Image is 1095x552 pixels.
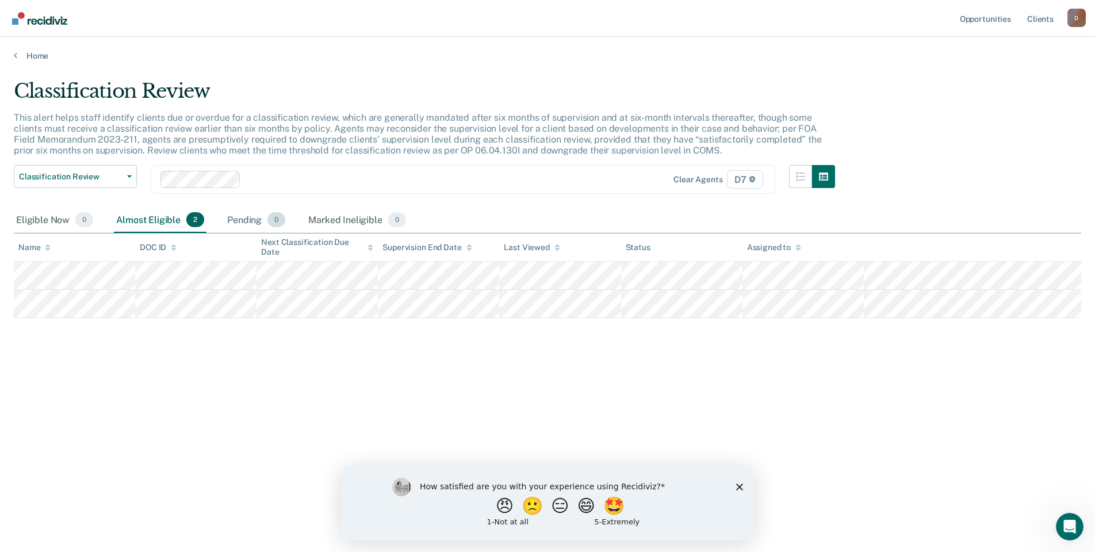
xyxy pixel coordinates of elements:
button: Profile dropdown button [1067,9,1086,27]
iframe: Survey by Kim from Recidiviz [342,466,753,540]
div: Supervision End Date [382,243,472,252]
span: 2 [186,212,204,227]
span: 0 [75,212,93,227]
div: Almost Eligible2 [114,208,206,233]
div: Clear agents [673,175,722,185]
span: D7 [727,170,763,189]
div: Last Viewed [504,243,560,252]
div: D [1067,9,1086,27]
button: Classification Review [14,165,137,188]
span: 0 [267,212,285,227]
div: Status [626,243,650,252]
span: 0 [388,212,406,227]
iframe: Intercom live chat [1056,513,1083,540]
div: Next Classification Due Date [261,237,373,257]
img: Recidiviz [12,12,67,25]
div: Classification Review [14,79,835,112]
div: Name [18,243,51,252]
span: Classification Review [19,172,122,182]
div: Eligible Now0 [14,208,95,233]
div: Assigned to [747,243,801,252]
div: DOC ID [140,243,177,252]
p: This alert helps staff identify clients due or overdue for a classification review, which are gen... [14,112,822,156]
div: Pending0 [225,208,288,233]
div: Marked Ineligible0 [306,208,408,233]
a: Home [14,51,1081,61]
